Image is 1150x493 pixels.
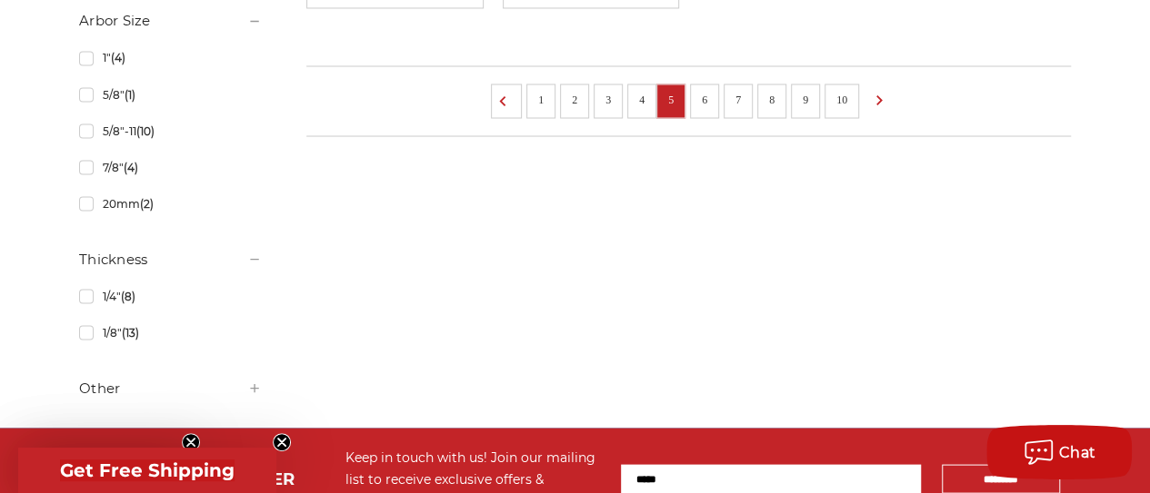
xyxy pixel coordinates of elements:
[79,187,262,219] a: 20mm
[79,377,262,399] h5: Other
[830,89,854,109] a: 10
[79,114,262,146] a: 5/8"-11
[18,448,276,493] div: Get Free ShippingClose teaser
[79,316,262,348] a: 1/8"
[695,89,714,109] a: 6
[986,425,1132,479] button: Chat
[122,325,139,339] span: (13)
[136,123,155,137] span: (10)
[79,10,262,32] h5: Arbor Size
[273,433,291,451] button: Close teaser
[111,51,125,64] span: (4)
[1059,444,1096,461] span: Chat
[140,196,154,210] span: (2)
[60,459,235,481] span: Get Free Shipping
[121,289,135,302] span: (8)
[79,248,262,270] h5: Thickness
[599,89,617,109] a: 3
[633,89,651,109] a: 4
[796,89,815,109] a: 9
[125,87,135,101] span: (1)
[565,89,584,109] a: 2
[182,433,200,451] button: Close teaser
[532,89,550,109] a: 1
[662,89,680,109] a: 5
[729,89,747,109] a: 7
[79,151,262,182] a: 7/8"
[124,160,138,173] span: (4)
[79,280,262,311] a: 1/4"
[79,42,262,74] a: 1"
[79,78,262,110] a: 5/8"
[763,89,781,109] a: 8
